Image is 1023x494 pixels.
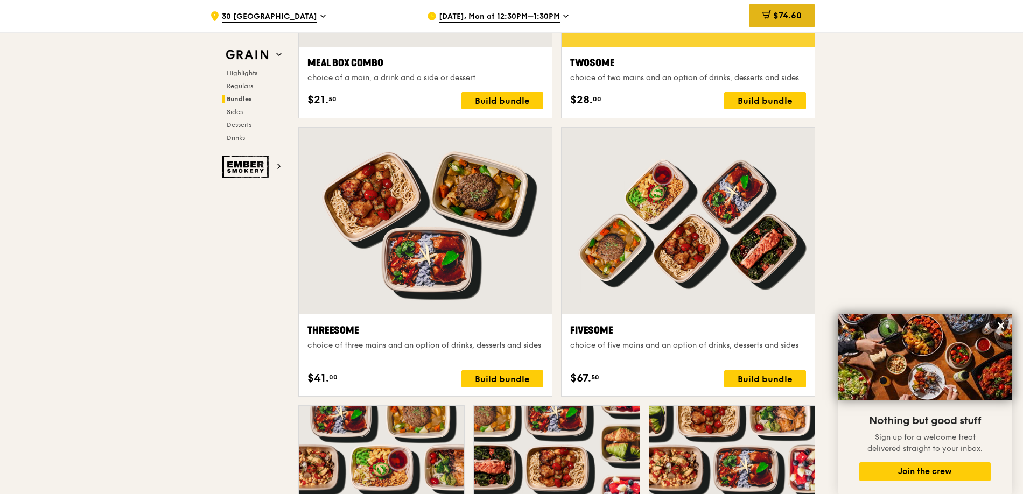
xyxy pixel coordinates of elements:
[570,323,806,338] div: Fivesome
[329,373,338,382] span: 00
[461,92,543,109] div: Build bundle
[859,462,991,481] button: Join the crew
[227,134,245,142] span: Drinks
[570,92,593,108] span: $28.
[992,317,1010,334] button: Close
[724,92,806,109] div: Build bundle
[570,340,806,351] div: choice of five mains and an option of drinks, desserts and sides
[227,108,243,116] span: Sides
[307,73,543,83] div: choice of a main, a drink and a side or dessert
[570,370,591,386] span: $67.
[227,95,252,103] span: Bundles
[227,121,251,129] span: Desserts
[307,323,543,338] div: Threesome
[593,95,601,103] span: 00
[222,11,317,23] span: 30 [GEOGRAPHIC_DATA]
[222,45,272,65] img: Grain web logo
[570,73,806,83] div: choice of two mains and an option of drinks, desserts and sides
[227,82,253,90] span: Regulars
[570,55,806,70] div: Twosome
[307,55,543,70] div: Meal Box Combo
[439,11,560,23] span: [DATE], Mon at 12:30PM–1:30PM
[461,370,543,387] div: Build bundle
[869,414,981,427] span: Nothing but good stuff
[838,314,1012,400] img: DSC07876-Edit02-Large.jpeg
[724,370,806,387] div: Build bundle
[307,92,328,108] span: $21.
[227,69,257,77] span: Highlights
[307,370,329,386] span: $41.
[773,10,802,20] span: $74.60
[328,95,337,103] span: 50
[222,156,272,178] img: Ember Smokery web logo
[867,433,983,453] span: Sign up for a welcome treat delivered straight to your inbox.
[307,340,543,351] div: choice of three mains and an option of drinks, desserts and sides
[591,373,599,382] span: 50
